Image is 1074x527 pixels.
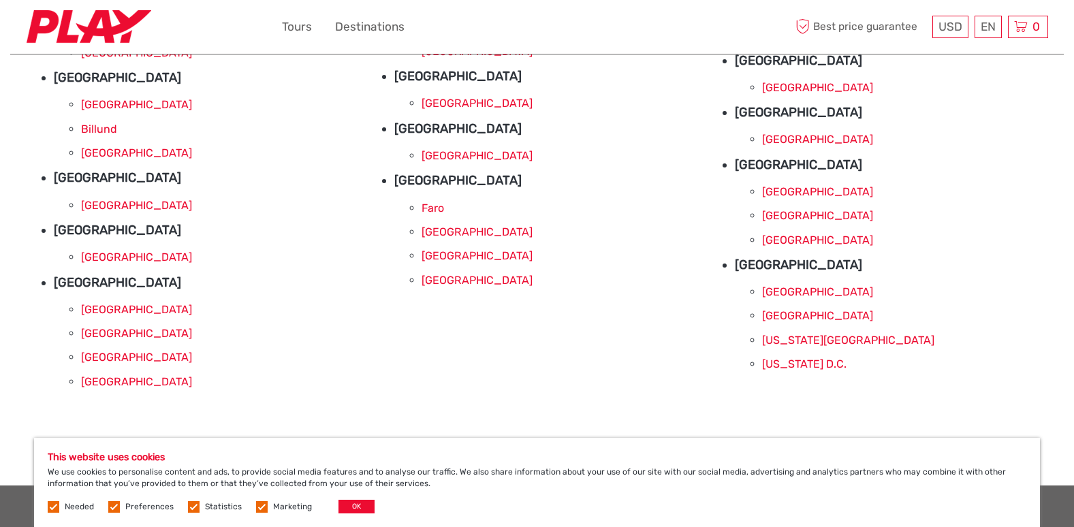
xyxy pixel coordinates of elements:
a: [US_STATE][GEOGRAPHIC_DATA] [762,334,934,347]
label: Statistics [205,501,242,513]
span: Best price guarantee [793,16,929,38]
a: [GEOGRAPHIC_DATA] [81,327,192,340]
a: [GEOGRAPHIC_DATA] [422,225,533,238]
strong: [GEOGRAPHIC_DATA] [54,70,181,85]
a: [GEOGRAPHIC_DATA] [762,285,873,298]
a: [US_STATE] D.C. [762,357,847,370]
button: OK [338,500,375,513]
a: [GEOGRAPHIC_DATA] [81,351,192,364]
a: Billund [81,123,117,135]
button: Open LiveChat chat widget [157,21,173,37]
a: [GEOGRAPHIC_DATA] [81,303,192,316]
a: Tours [282,17,312,37]
span: USD [938,20,962,33]
a: Destinations [335,17,405,37]
strong: [GEOGRAPHIC_DATA] [735,157,862,172]
a: [GEOGRAPHIC_DATA] [422,45,533,58]
strong: [GEOGRAPHIC_DATA] [54,275,181,290]
strong: [GEOGRAPHIC_DATA] [54,170,181,185]
div: We use cookies to personalise content and ads, to provide social media features and to analyse ou... [34,438,1040,527]
label: Preferences [125,501,174,513]
a: [GEOGRAPHIC_DATA] [422,97,533,110]
strong: [GEOGRAPHIC_DATA] [735,257,862,272]
strong: [GEOGRAPHIC_DATA] [394,173,522,188]
label: Marketing [273,501,312,513]
strong: [GEOGRAPHIC_DATA] [394,69,522,84]
a: Faro [422,202,444,214]
a: [GEOGRAPHIC_DATA] [81,375,192,388]
a: [GEOGRAPHIC_DATA] [422,249,533,262]
a: [GEOGRAPHIC_DATA] [762,309,873,322]
a: [GEOGRAPHIC_DATA] [762,185,873,198]
a: [GEOGRAPHIC_DATA] [762,234,873,246]
a: [GEOGRAPHIC_DATA] [81,98,192,111]
strong: [GEOGRAPHIC_DATA] [54,223,181,238]
label: Needed [65,501,94,513]
strong: [GEOGRAPHIC_DATA] [394,121,522,136]
a: [GEOGRAPHIC_DATA] [422,149,533,162]
strong: [GEOGRAPHIC_DATA] [735,105,862,120]
a: [GEOGRAPHIC_DATA] [81,199,192,212]
h5: This website uses cookies [48,451,1026,463]
a: [GEOGRAPHIC_DATA] [422,274,533,287]
a: [GEOGRAPHIC_DATA] [762,209,873,222]
p: We're away right now. Please check back later! [19,24,154,35]
a: [GEOGRAPHIC_DATA] [762,81,873,94]
img: 2467-7e1744d7-2434-4362-8842-68c566c31c52_logo_small.jpg [27,10,151,44]
a: [GEOGRAPHIC_DATA] [81,146,192,159]
span: 0 [1030,20,1042,33]
a: [GEOGRAPHIC_DATA] [81,251,192,263]
div: EN [975,16,1002,38]
a: [GEOGRAPHIC_DATA] [762,133,873,146]
a: [GEOGRAPHIC_DATA] [81,46,192,59]
strong: [GEOGRAPHIC_DATA] [735,53,862,68]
